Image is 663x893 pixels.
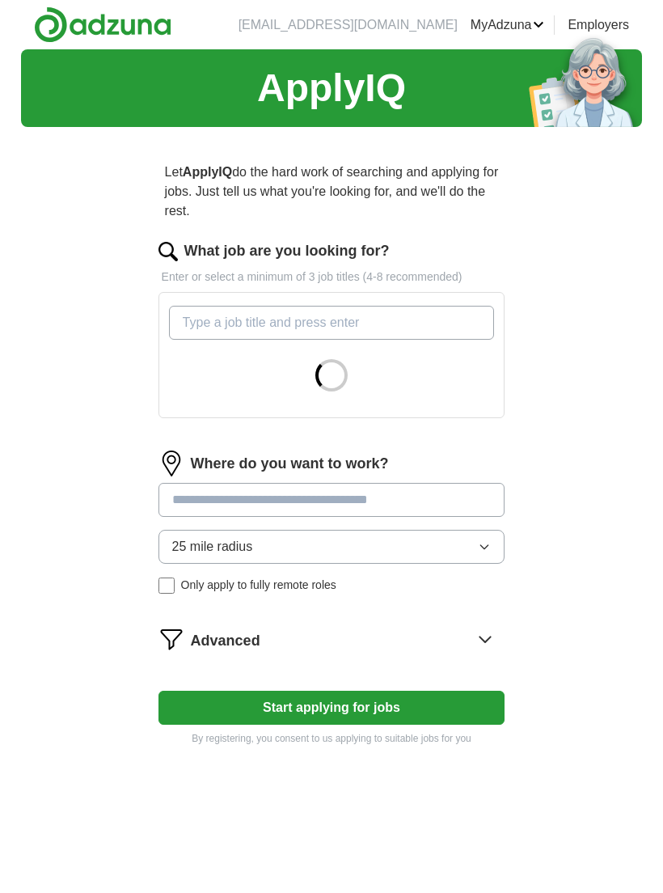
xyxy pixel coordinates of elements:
button: Start applying for jobs [158,691,505,725]
img: location.png [158,451,184,476]
strong: ApplyIQ [183,165,232,179]
span: Only apply to fully remote roles [181,577,336,594]
li: [EMAIL_ADDRESS][DOMAIN_NAME] [239,15,458,35]
a: Employers [568,15,629,35]
img: Adzuna logo [34,6,171,43]
p: By registering, you consent to us applying to suitable jobs for you [158,731,505,746]
p: Enter or select a minimum of 3 job titles (4-8 recommended) [158,269,505,286]
img: filter [158,626,184,652]
h1: ApplyIQ [257,59,406,117]
span: Advanced [191,630,260,652]
label: What job are you looking for? [184,240,390,262]
img: search.png [158,242,178,261]
a: MyAdzuna [471,15,545,35]
input: Type a job title and press enter [169,306,495,340]
p: Let do the hard work of searching and applying for jobs. Just tell us what you're looking for, an... [158,156,505,227]
span: 25 mile radius [172,537,253,557]
input: Only apply to fully remote roles [158,578,175,594]
button: 25 mile radius [158,530,505,564]
label: Where do you want to work? [191,453,389,475]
